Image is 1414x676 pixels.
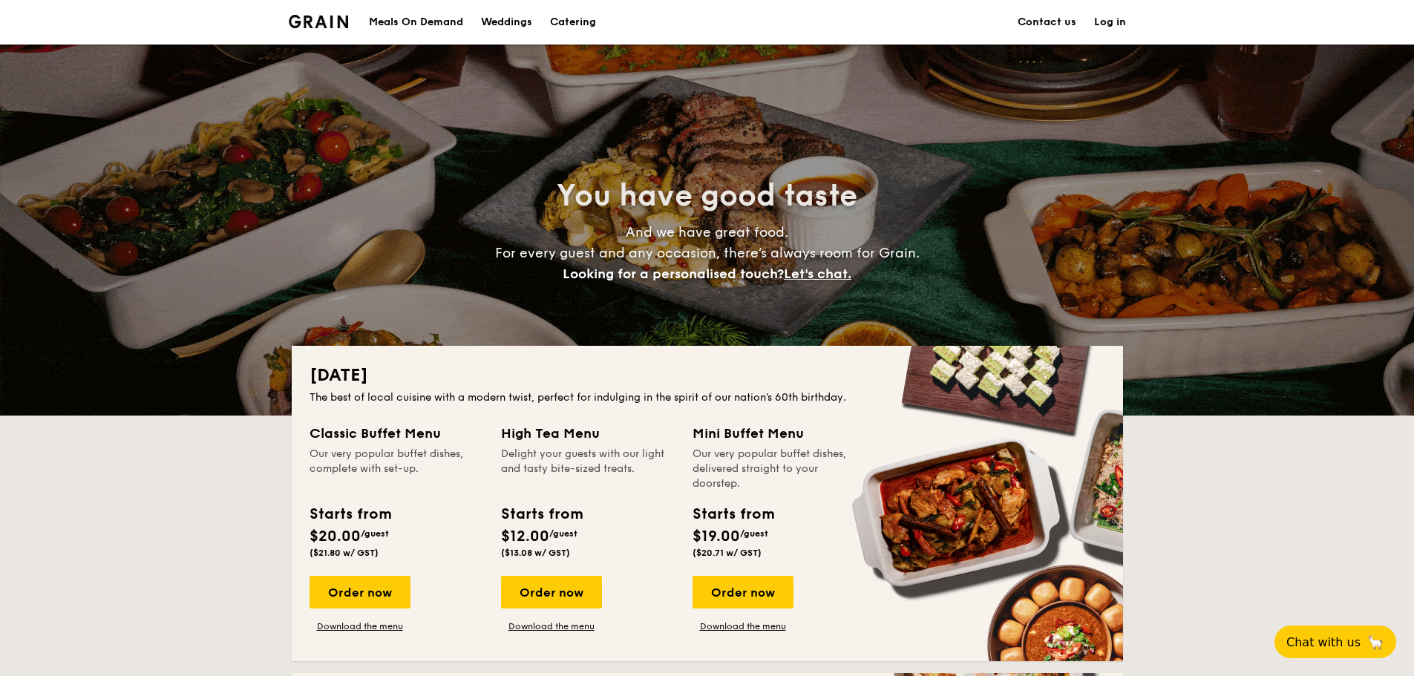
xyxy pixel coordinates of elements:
[501,503,582,525] div: Starts from
[501,548,570,558] span: ($13.08 w/ GST)
[693,548,762,558] span: ($20.71 w/ GST)
[310,503,390,525] div: Starts from
[361,528,389,539] span: /guest
[549,528,577,539] span: /guest
[1366,634,1384,651] span: 🦙
[501,620,602,632] a: Download the menu
[289,15,349,28] img: Grain
[310,364,1105,387] h2: [DATE]
[693,503,773,525] div: Starts from
[740,528,768,539] span: /guest
[310,447,483,491] div: Our very popular buffet dishes, complete with set-up.
[1274,626,1396,658] button: Chat with us🦙
[495,224,920,282] span: And we have great food. For every guest and any occasion, there’s always room for Grain.
[784,266,851,282] span: Let's chat.
[310,576,410,608] div: Order now
[289,15,349,28] a: Logotype
[693,620,793,632] a: Download the menu
[693,576,793,608] div: Order now
[501,423,675,444] div: High Tea Menu
[310,423,483,444] div: Classic Buffet Menu
[563,266,784,282] span: Looking for a personalised touch?
[1286,635,1361,649] span: Chat with us
[693,423,866,444] div: Mini Buffet Menu
[501,528,549,545] span: $12.00
[693,528,740,545] span: $19.00
[310,528,361,545] span: $20.00
[693,447,866,491] div: Our very popular buffet dishes, delivered straight to your doorstep.
[501,576,602,608] div: Order now
[557,178,857,214] span: You have good taste
[501,447,675,491] div: Delight your guests with our light and tasty bite-sized treats.
[310,548,379,558] span: ($21.80 w/ GST)
[310,620,410,632] a: Download the menu
[310,390,1105,405] div: The best of local cuisine with a modern twist, perfect for indulging in the spirit of our nation’...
